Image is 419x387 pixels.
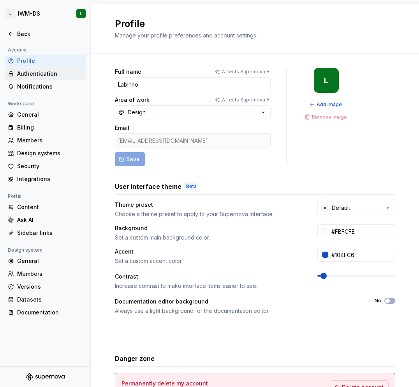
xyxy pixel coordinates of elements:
div: Content [17,203,83,211]
div: Security [17,162,83,170]
div: Default [332,204,350,212]
div: Set a custom accent color. [115,257,303,265]
div: Design systems [17,149,83,157]
h2: Profile [115,18,257,30]
div: Ask AI [17,216,83,224]
div: Sidebar links [17,229,83,237]
div: Increase contrast to make interface items easier to see. [115,282,303,290]
button: LIWM-DSL [2,5,89,22]
div: Beta [185,183,198,190]
a: Notifications [5,80,86,93]
div: Billing [17,124,83,131]
div: L [80,11,82,17]
a: Datasets [5,293,86,306]
p: Affects Supernova AI [222,69,271,75]
div: Versions [17,283,83,291]
a: Content [5,201,86,213]
label: Area of work [115,96,150,104]
div: Design system [5,245,46,255]
input: #104FC6 [328,248,395,262]
div: Notifications [17,83,83,91]
div: Datasets [17,296,83,304]
div: Members [17,137,83,144]
div: Profile [17,57,83,65]
svg: Supernova Logo [26,373,65,381]
div: Accent [115,248,134,256]
div: Integrations [17,175,83,183]
a: General [5,255,86,267]
a: Profile [5,55,86,67]
a: Integrations [5,173,86,185]
a: Members [5,268,86,280]
div: General [17,257,83,265]
a: Design systems [5,147,86,160]
button: Default [317,201,395,215]
div: IWM-DS [18,10,40,18]
div: Workspace [5,99,37,108]
a: Billing [5,121,86,134]
a: Sidebar links [5,227,86,239]
a: Versions [5,280,86,293]
a: General [5,108,86,121]
div: Account [5,45,30,55]
a: Members [5,134,86,147]
div: L [5,9,15,18]
button: Add image [307,99,345,110]
input: #FFFFFF [328,224,395,238]
div: Theme preset [115,201,153,209]
a: Back [5,28,86,40]
div: Documentation [17,309,83,316]
p: Affects Supernova AI [222,97,271,103]
div: Choose a theme preset to apply to your Supernova interface. [115,210,303,218]
span: Add image [317,101,342,108]
label: No [375,298,381,304]
label: Full name [115,68,141,76]
h3: Danger zone [115,354,155,363]
div: General [17,111,83,119]
label: Email [115,124,129,132]
h3: User interface theme [115,182,181,191]
a: Authentication [5,67,86,80]
div: Set a custom main background color. [115,234,303,241]
div: Members [17,270,83,278]
div: Always use a light background for the documentation editor. [115,307,361,315]
div: Authentication [17,70,83,78]
div: Contrast [115,273,138,280]
div: Design [128,108,146,116]
div: Back [17,30,83,38]
a: Documentation [5,306,86,319]
a: Security [5,160,86,172]
a: Ask AI [5,214,86,226]
div: Background [115,224,148,232]
div: Portal [5,192,25,201]
div: Documentation editor background [115,298,208,305]
span: Manage your profile preferences and account settings. [115,32,257,39]
div: L [324,77,328,83]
